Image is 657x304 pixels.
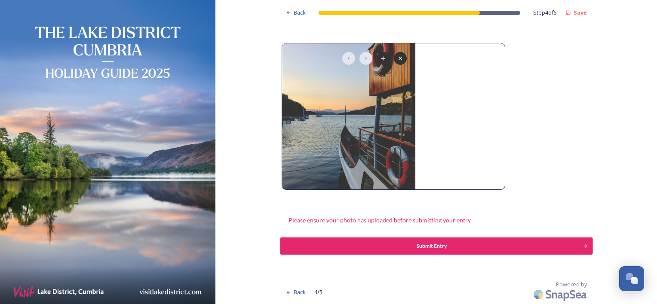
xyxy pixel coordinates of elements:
span: Back [294,9,306,17]
button: Continue [280,237,593,255]
span: Step 4 of 5 [533,9,557,17]
span: Back [294,288,306,296]
button: Open Chat [619,266,644,291]
div: Please ensure your photo has uploaded before submitting your entry. [282,211,479,229]
span: 4 / 5 [314,288,322,296]
strong: Save [574,9,587,16]
div: Submit Entry [285,242,578,250]
span: Powered by [556,280,587,289]
img: A4%20Cumbria%20Magazine%20Cover%20-%20Lakeside.png [282,43,416,189]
